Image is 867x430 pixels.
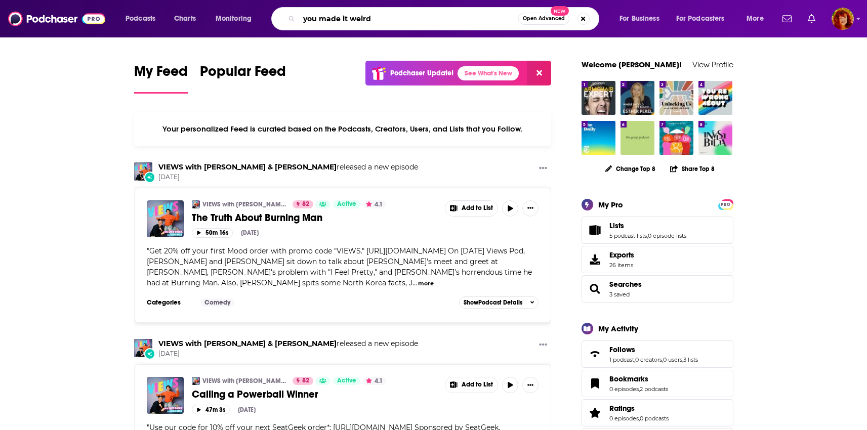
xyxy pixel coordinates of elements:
button: ShowPodcast Details [459,296,539,309]
div: New Episode [144,171,155,183]
button: Show More Button [522,200,539,217]
div: [DATE] [241,229,259,236]
a: Lists [585,223,605,237]
a: VIEWS with David Dobrik & Jason Nash [158,339,337,348]
button: 50m 16s [192,228,233,238]
h3: released a new episode [158,162,418,172]
span: For Business [620,12,659,26]
span: Lists [582,217,733,244]
button: open menu [612,11,672,27]
a: Ratings [609,404,669,413]
span: Follows [582,340,733,368]
button: Show profile menu [832,8,854,30]
a: 2 podcasts [640,385,668,393]
a: Armchair Expert with Dax Shepard [582,81,615,115]
a: Calling a Powerball Winner [192,388,438,401]
img: The Daily [582,121,615,155]
img: VIEWS with David Dobrik & Jason Nash [134,339,152,357]
a: Podchaser - Follow, Share and Rate Podcasts [8,9,105,28]
h3: Categories [147,298,192,307]
img: Unlocking Us with Brené Brown [659,81,693,115]
div: [DATE] [238,406,256,413]
span: PRO [720,201,732,208]
a: You're Wrong About [698,81,732,115]
a: 82 [293,200,313,208]
a: the goop podcast [621,121,654,155]
a: 0 users [663,356,682,363]
a: 0 episodes [609,385,639,393]
a: Charts [168,11,202,27]
a: Exports [582,246,733,273]
span: 82 [302,376,309,386]
a: Show notifications dropdown [778,10,796,27]
button: Show More Button [445,377,498,393]
h3: released a new episode [158,339,418,349]
button: 47m 3s [192,405,230,414]
a: The Truth About Burning Man [192,211,438,224]
span: Logged in as rpalermo [832,8,854,30]
button: 4.1 [363,200,386,208]
a: Show notifications dropdown [804,10,819,27]
span: Exports [585,252,605,267]
span: Open Advanced [523,16,565,21]
span: New [551,6,569,16]
button: open menu [739,11,776,27]
span: Ratings [582,399,733,426]
a: Lists [609,221,686,230]
a: Comedy [200,298,234,307]
span: Calling a Powerball Winner [192,388,318,401]
span: , [647,232,648,239]
span: Add to List [462,381,493,389]
span: , [662,356,663,363]
a: Active [333,200,360,208]
a: 0 creators [635,356,662,363]
img: User Profile [832,8,854,30]
button: Show More Button [522,377,539,393]
span: , [639,385,640,393]
span: Get 20% off your first Mood order with promo code "VIEWS." [URL][DOMAIN_NAME] On [DATE] Views Pod... [147,246,532,287]
span: Active [337,199,356,209]
span: 82 [302,199,309,209]
span: Active [337,376,356,386]
a: Welcome [PERSON_NAME]! [582,60,682,69]
img: Where Should We Begin? with Esther Perel [621,81,654,115]
img: Calling a Powerball Winner [147,377,184,414]
a: VIEWS with David Dobrik & Jason Nash [192,377,200,385]
span: Searches [582,275,733,303]
a: PRO [720,200,732,207]
a: My Feed [134,63,188,94]
span: [DATE] [158,173,418,182]
img: Invisibilia [698,121,732,155]
a: Rebel Eaters Club [659,121,693,155]
span: , [682,356,683,363]
a: Bookmarks [585,376,605,391]
button: Share Top 8 [670,159,715,179]
a: VIEWS with [PERSON_NAME] & [PERSON_NAME] [202,200,286,208]
button: 4.1 [363,377,386,385]
span: 26 items [609,262,634,269]
a: Searches [609,280,642,289]
a: Follows [585,347,605,361]
a: VIEWS with David Dobrik & Jason Nash [158,162,337,171]
span: [DATE] [158,350,418,358]
button: Change Top 8 [599,162,662,175]
a: 82 [293,377,313,385]
button: open menu [118,11,169,27]
a: 1 podcast [609,356,634,363]
span: For Podcasters [676,12,725,26]
img: VIEWS with David Dobrik & Jason Nash [134,162,152,181]
span: Show Podcast Details [464,299,522,306]
a: Follows [609,345,698,354]
a: See What's New [458,66,519,80]
a: 0 episodes [609,415,639,422]
div: My Pro [598,200,623,209]
span: Monitoring [216,12,252,26]
img: VIEWS with David Dobrik & Jason Nash [192,200,200,208]
span: Exports [609,250,634,260]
